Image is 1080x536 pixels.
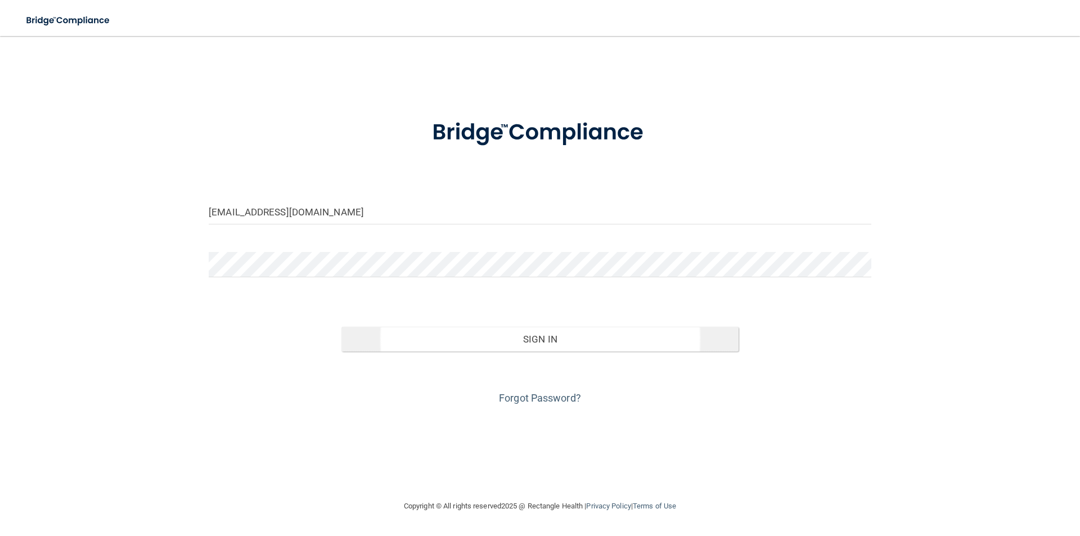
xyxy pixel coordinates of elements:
[17,9,120,32] img: bridge_compliance_login_screen.278c3ca4.svg
[335,488,745,524] div: Copyright © All rights reserved 2025 @ Rectangle Health | |
[586,502,631,510] a: Privacy Policy
[409,103,671,162] img: bridge_compliance_login_screen.278c3ca4.svg
[499,392,581,404] a: Forgot Password?
[209,199,871,224] input: Email
[633,502,676,510] a: Terms of Use
[341,327,739,352] button: Sign In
